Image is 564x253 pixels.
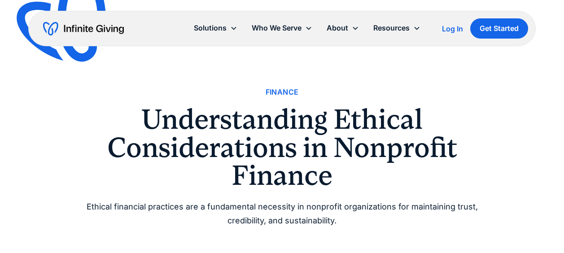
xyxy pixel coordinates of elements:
[187,18,245,38] div: Solutions
[442,25,463,32] div: Log In
[470,18,528,39] a: Get Started
[266,86,299,98] a: Finance
[67,105,498,189] h1: Understanding Ethical Considerations in Nonprofit Finance
[319,18,366,38] div: About
[67,200,498,227] div: Ethical financial practices are a fundamental necessity in nonprofit organizations for maintainin...
[373,22,410,34] div: Resources
[366,18,428,38] div: Resources
[442,23,463,34] a: Log In
[194,22,227,34] div: Solutions
[43,22,124,36] a: home
[252,22,302,34] div: Who We Serve
[327,22,348,34] div: About
[245,18,319,38] div: Who We Serve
